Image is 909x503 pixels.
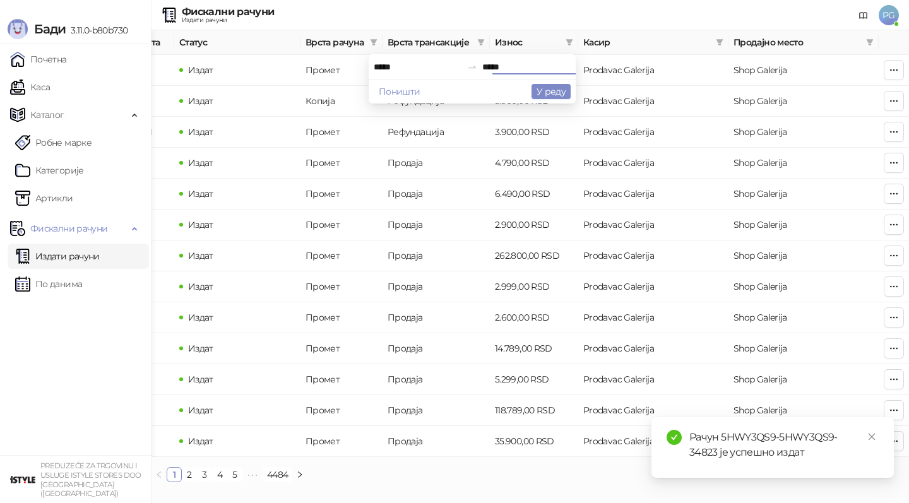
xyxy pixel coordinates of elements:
button: right [292,467,307,482]
td: Промет [300,210,383,240]
td: Shop Galerija [728,271,879,302]
li: Следећих 5 Страна [242,467,263,482]
td: Shop Galerija [728,55,879,86]
td: Prodavac Galerija [578,364,728,395]
td: Промет [300,117,383,148]
a: Робне марке [15,130,92,155]
td: Промет [300,302,383,333]
td: Shop Galerija [728,240,879,271]
td: 35.900,00 RSD [490,426,578,457]
span: Продајно место [734,35,861,49]
span: Издат [188,281,213,292]
td: Рефундација [383,117,490,148]
td: Продаја [383,240,490,271]
a: 5 [228,468,242,482]
td: Shop Galerija [728,302,879,333]
td: 14.789,00 RSD [490,333,578,364]
span: filter [566,38,573,46]
span: left [155,471,163,478]
span: Издат [188,343,213,354]
td: Prodavac Galerija [578,240,728,271]
span: Издат [188,374,213,385]
span: Износ [495,35,561,49]
span: Издат [188,250,213,261]
td: 3.900,00 RSD [490,117,578,148]
div: Фискални рачуни [182,7,274,17]
td: Промет [300,55,383,86]
a: По данима [15,271,82,297]
span: Издат [188,188,213,199]
td: Shop Galerija [728,179,879,210]
a: Close [865,430,879,444]
td: Prodavac Galerija [578,210,728,240]
td: Prodavac Galerija [578,117,728,148]
th: Врста рачуна [300,30,383,55]
li: 3 [197,467,212,482]
span: filter [713,33,726,52]
li: Претходна страна [151,467,167,482]
td: Промет [300,179,383,210]
td: Продаја [383,395,490,426]
td: Shop Galerija [728,86,879,117]
span: right [296,471,304,478]
li: 5 [227,467,242,482]
span: to [467,62,477,72]
td: Промет [300,240,383,271]
button: left [151,467,167,482]
td: Shop Galerija [728,117,879,148]
span: ••• [242,467,263,482]
span: Издат [188,95,213,107]
span: Врста трансакције [388,35,472,49]
td: Shop Galerija [728,210,879,240]
span: Врста рачуна [306,35,365,49]
a: 1 [167,468,181,482]
td: Prodavac Galerija [578,55,728,86]
a: Издати рачуни [15,244,100,269]
td: 4.790,00 RSD [490,148,578,179]
span: Бади [34,21,66,37]
td: Shop Galerija [728,364,879,395]
td: Продаја [383,333,490,364]
button: Поништи [374,84,425,99]
a: 4484 [263,468,292,482]
span: filter [475,33,487,52]
td: Копија [300,86,383,117]
td: 262.800,00 RSD [490,240,578,271]
a: Категорије [15,158,84,183]
span: Касир [583,35,711,49]
a: ArtikliАртикли [15,186,73,211]
th: Статус [174,30,300,55]
span: Издат [188,312,213,323]
td: Продаја [383,302,490,333]
span: filter [864,33,876,52]
td: Prodavac Galerija [578,179,728,210]
td: Shop Galerija [728,395,879,426]
small: PREDUZEĆE ZA TRGOVINU I USLUGE ISTYLE STORES DOO [GEOGRAPHIC_DATA] ([GEOGRAPHIC_DATA]) [40,461,141,498]
td: 6.490,00 RSD [490,179,578,210]
span: Фискални рачуни [30,216,107,241]
td: Продаја [383,271,490,302]
span: filter [866,38,874,46]
td: Prodavac Galerija [578,395,728,426]
span: Издат [188,435,213,447]
li: 1 [167,467,182,482]
td: 2.900,00 RSD [490,210,578,240]
td: Prodavac Galerija [578,148,728,179]
td: Shop Galerija [728,148,879,179]
span: close [867,432,876,441]
a: Документација [853,5,874,25]
td: Продаја [383,179,490,210]
span: Издат [188,126,213,138]
span: filter [367,33,380,52]
td: 2.600,00 RSD [490,302,578,333]
td: Промет [300,426,383,457]
th: Врста трансакције [383,30,490,55]
span: PG [879,5,899,25]
a: 4 [213,468,227,482]
span: Издат [188,405,213,416]
td: Prodavac Galerija [578,86,728,117]
span: Издат [188,157,213,169]
td: Промет [300,148,383,179]
td: 2.999,00 RSD [490,271,578,302]
td: Продаја [383,426,490,457]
